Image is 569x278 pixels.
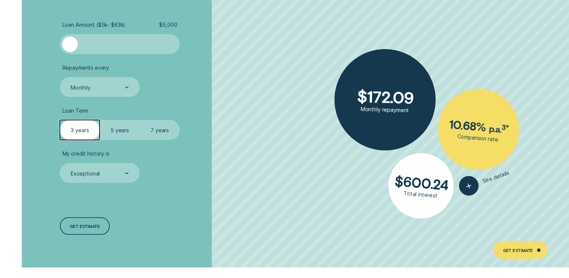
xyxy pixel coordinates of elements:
[457,163,512,198] button: See details
[71,170,100,177] div: Exceptional
[100,120,140,140] label: 5 years
[62,107,88,114] span: Loan Term
[62,150,109,157] span: My credit history is
[493,241,547,259] a: Get Estimate
[62,64,109,71] span: Repayments every
[159,21,177,28] span: $ 5,000
[140,120,180,140] label: 7 years
[60,120,100,140] label: 3 years
[60,217,110,235] a: Get estimate
[71,84,91,91] div: Monthly
[482,169,510,184] span: See details
[62,21,126,28] span: Loan Amount ( $5k - $63k )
